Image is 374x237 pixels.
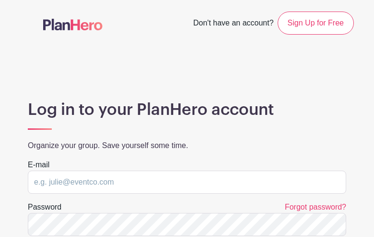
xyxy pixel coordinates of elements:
[278,12,354,35] a: Sign Up for Free
[193,13,274,35] span: Don't have an account?
[28,159,49,171] label: E-mail
[43,19,103,30] img: logo-507f7623f17ff9eddc593b1ce0a138ce2505c220e1c5a4e2b4648c50719b7d32.svg
[285,203,346,211] a: Forgot password?
[28,140,346,151] p: Organize your group. Save yourself some time.
[28,201,61,213] label: Password
[28,100,346,119] h1: Log in to your PlanHero account
[28,171,346,194] input: e.g. julie@eventco.com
